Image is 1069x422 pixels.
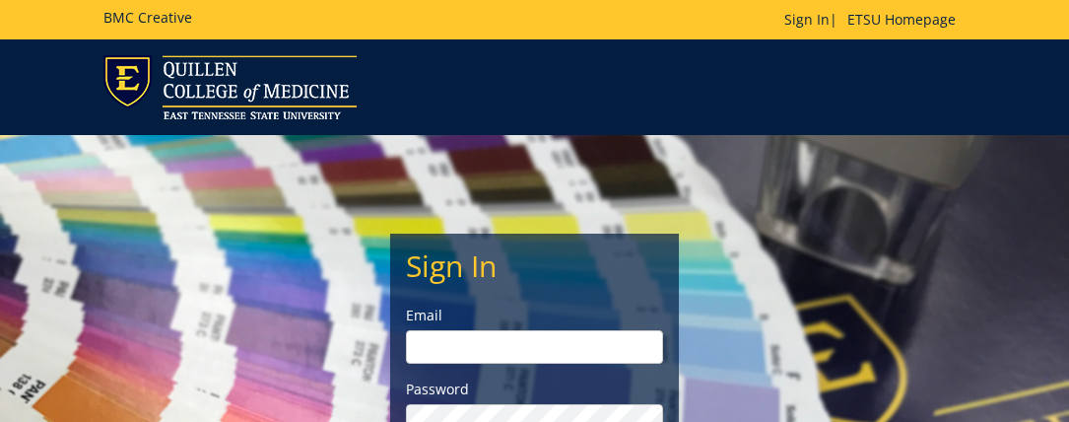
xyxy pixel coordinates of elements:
a: ETSU Homepage [837,10,966,29]
h2: Sign In [406,249,663,282]
a: Sign In [784,10,830,29]
img: ETSU logo [103,55,357,119]
label: Email [406,306,663,325]
h5: BMC Creative [103,10,192,25]
p: | [784,10,966,30]
label: Password [406,380,663,399]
